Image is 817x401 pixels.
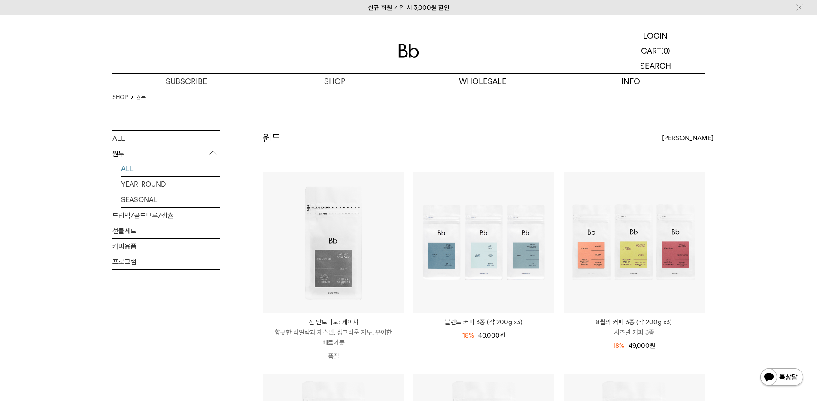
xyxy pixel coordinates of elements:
a: ALL [121,161,220,176]
a: SUBSCRIBE [112,74,261,89]
h2: 원두 [263,131,281,145]
a: SEASONAL [121,192,220,207]
div: 18% [462,330,474,341]
a: LOGIN [606,28,705,43]
span: 원 [650,342,655,350]
span: 40,000 [478,332,505,339]
a: SHOP [112,93,128,102]
span: 원 [500,332,505,339]
div: 18% [613,341,624,351]
img: 카카오톡 채널 1:1 채팅 버튼 [759,368,804,388]
a: 드립백/콜드브루/캡슐 [112,208,220,223]
img: 블렌드 커피 3종 (각 200g x3) [413,172,554,313]
p: 산 안토니오: 게이샤 [263,317,404,327]
a: 블렌드 커피 3종 (각 200g x3) [413,317,554,327]
p: (0) [661,43,670,58]
a: YEAR-ROUND [121,177,220,192]
p: 원두 [112,146,220,162]
a: 원두 [136,93,146,102]
a: SHOP [261,74,409,89]
p: WHOLESALE [409,74,557,89]
img: 로고 [398,44,419,58]
a: 선물세트 [112,223,220,238]
a: 산 안토니오: 게이샤 향긋한 라일락과 재스민, 싱그러운 자두, 우아한 베르가못 [263,317,404,348]
a: CART (0) [606,43,705,58]
span: [PERSON_NAME] [662,133,714,143]
a: ALL [112,131,220,146]
a: 커피용품 [112,239,220,254]
p: 시즈널 커피 3종 [564,327,705,338]
p: SEARCH [640,58,671,73]
p: 품절 [263,348,404,365]
a: 8월의 커피 3종 (각 200g x3) 시즈널 커피 3종 [564,317,705,338]
p: CART [641,43,661,58]
img: 산 안토니오: 게이샤 [263,172,404,313]
p: 8월의 커피 3종 (각 200g x3) [564,317,705,327]
p: INFO [557,74,705,89]
a: 신규 회원 가입 시 3,000원 할인 [368,4,450,12]
p: 향긋한 라일락과 재스민, 싱그러운 자두, 우아한 베르가못 [263,327,404,348]
a: 프로그램 [112,254,220,269]
span: 49,000 [629,342,655,350]
img: 8월의 커피 3종 (각 200g x3) [564,172,705,313]
p: LOGIN [643,28,668,43]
